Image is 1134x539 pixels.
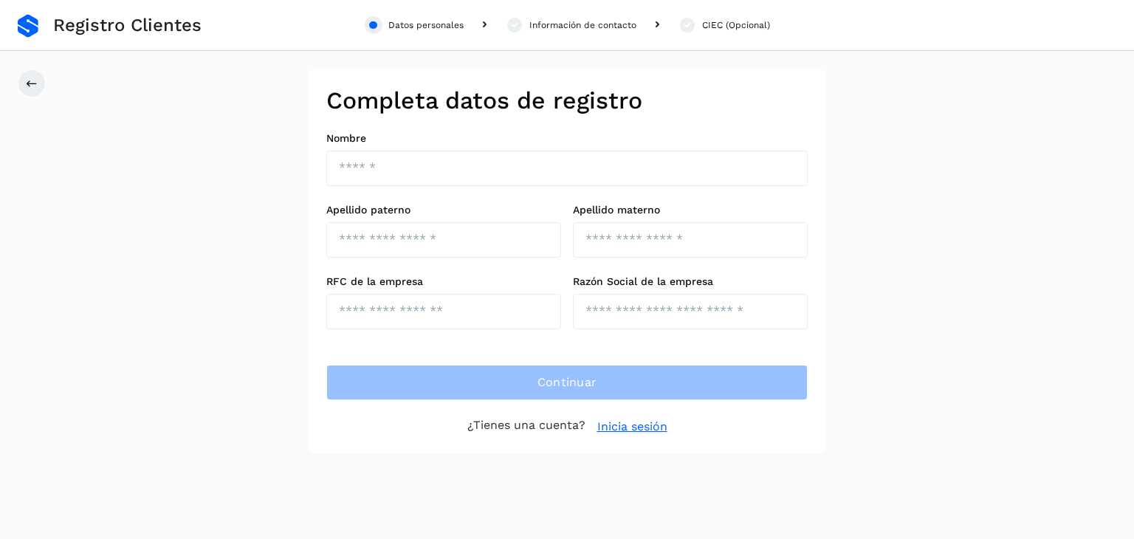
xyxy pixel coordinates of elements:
[573,204,808,216] label: Apellido materno
[326,132,808,145] label: Nombre
[326,204,561,216] label: Apellido paterno
[537,374,597,391] span: Continuar
[467,418,585,436] p: ¿Tienes una cuenta?
[702,18,770,32] div: CIEC (Opcional)
[529,18,636,32] div: Información de contacto
[388,18,464,32] div: Datos personales
[573,275,808,288] label: Razón Social de la empresa
[326,86,808,114] h2: Completa datos de registro
[326,275,561,288] label: RFC de la empresa
[53,15,202,36] span: Registro Clientes
[326,365,808,400] button: Continuar
[597,418,667,436] a: Inicia sesión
